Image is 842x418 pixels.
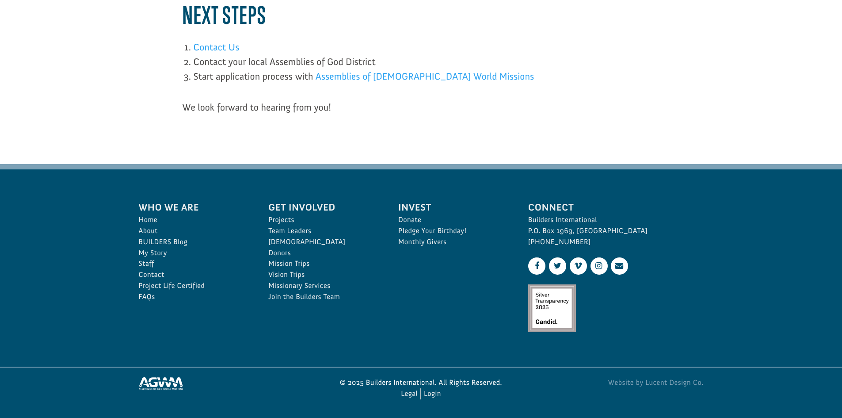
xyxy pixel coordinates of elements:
a: Home [139,215,249,226]
a: Missionary Services [268,280,379,291]
a: Website by Lucent Design Co. [519,377,704,388]
h2: Next Steps [183,1,660,34]
a: Donate [398,215,509,226]
a: About [139,226,249,237]
a: Vision Trips [268,269,379,280]
span: Get Involved [268,200,379,215]
a: Project Life Certified [139,280,249,291]
p: Builders International P.O. Box 1969, [GEOGRAPHIC_DATA] [PHONE_NUMBER] [528,215,704,247]
a: Mission Trips [268,258,379,269]
span: [GEOGRAPHIC_DATA] , [GEOGRAPHIC_DATA] [24,27,122,34]
li: Start application process with [194,69,660,84]
button: Donate [125,14,164,30]
img: Assemblies of God World Missions [139,377,183,390]
a: Facebook [528,257,545,275]
a: Team Leaders [268,226,379,237]
a: Projects [268,215,379,226]
span: Invest [398,200,509,215]
p: © 2025 Builders International. All Rights Reserved. [329,377,513,388]
a: Pledge Your Birthday! [398,226,509,237]
a: BUILDERS Blog [139,237,249,248]
a: Twitter [549,257,566,275]
a: Vimeo [570,257,587,275]
li: Contact your local Assemblies of God District [194,54,660,69]
a: Login [424,388,441,399]
span: Who We Are [139,200,249,215]
a: Monthly Givers [398,237,509,248]
span: Connect [528,200,704,215]
a: Assemblies of [DEMOGRAPHIC_DATA] World Missions [316,70,534,87]
a: Join the Builders Team [268,291,379,303]
a: Staff [139,258,249,269]
img: emoji confettiBall [16,19,23,26]
p: We look forward to hearing from you! [183,100,660,115]
a: Legal [401,388,418,399]
a: Contact Us [611,257,628,275]
a: [DEMOGRAPHIC_DATA] [268,237,379,248]
a: Contact [139,269,249,280]
img: US.png [16,27,22,34]
img: Silver Transparency Rating for 2025 by Candid [528,284,576,332]
a: Instagram [591,257,608,275]
div: [PERSON_NAME] donated $50 [16,9,122,27]
a: My Story [139,248,249,259]
a: FAQs [139,291,249,303]
a: Contact Us [194,41,240,58]
a: Donors [268,248,379,259]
